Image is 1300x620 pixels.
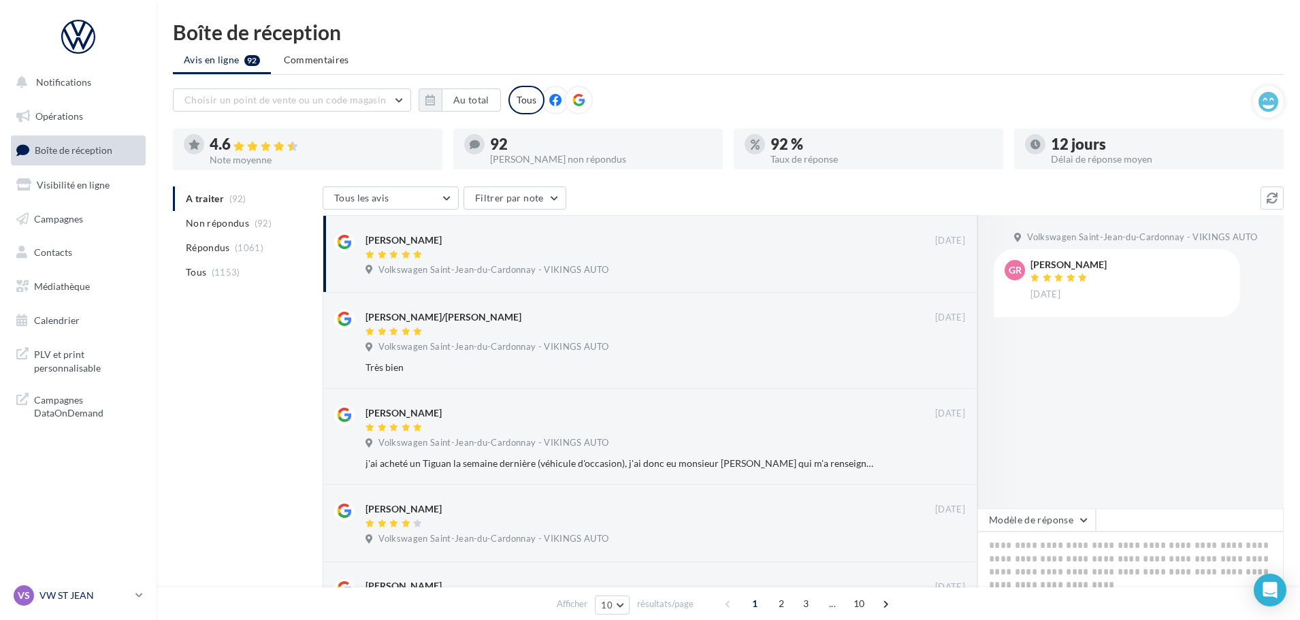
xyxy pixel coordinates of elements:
span: (1061) [235,242,263,253]
div: Open Intercom Messenger [1254,574,1286,606]
button: Notifications [8,68,143,97]
span: Notifications [36,76,91,88]
div: 92 [490,137,712,152]
div: Boîte de réception [173,22,1284,42]
button: Au total [442,88,501,112]
span: Non répondus [186,216,249,230]
span: Répondus [186,241,230,255]
div: [PERSON_NAME] non répondus [490,154,712,164]
div: 92 % [770,137,992,152]
span: (1153) [212,267,240,278]
div: Taux de réponse [770,154,992,164]
div: 12 jours [1051,137,1273,152]
span: [DATE] [935,581,965,593]
span: Tous les avis [334,192,389,203]
span: Campagnes DataOnDemand [34,391,140,420]
span: [DATE] [935,312,965,324]
span: PLV et print personnalisable [34,345,140,374]
span: Calendrier [34,314,80,326]
span: [DATE] [935,235,965,247]
div: Très bien [365,361,877,374]
button: Au total [419,88,501,112]
div: [PERSON_NAME] [365,233,442,247]
span: Choisir un point de vente ou un code magasin [184,94,386,105]
span: Contacts [34,246,72,258]
a: VS VW ST JEAN [11,583,146,608]
span: Boîte de réception [35,144,112,156]
button: Choisir un point de vente ou un code magasin [173,88,411,112]
span: 10 [601,600,613,610]
div: Délai de réponse moyen [1051,154,1273,164]
a: Médiathèque [8,272,148,301]
div: [PERSON_NAME] [365,502,442,516]
a: Contacts [8,238,148,267]
span: Afficher [557,598,587,610]
span: Volkswagen Saint-Jean-du-Cardonnay - VIKINGS AUTO [1027,231,1257,244]
div: Tous [508,86,545,114]
button: Modèle de réponse [977,508,1096,532]
span: 3 [795,593,817,615]
span: Volkswagen Saint-Jean-du-Cardonnay - VIKINGS AUTO [378,437,608,449]
a: Visibilité en ligne [8,171,148,199]
div: [PERSON_NAME] [365,406,442,420]
span: Volkswagen Saint-Jean-du-Cardonnay - VIKINGS AUTO [378,533,608,545]
button: Tous les avis [323,186,459,210]
span: Gr [1009,263,1022,277]
span: Volkswagen Saint-Jean-du-Cardonnay - VIKINGS AUTO [378,341,608,353]
span: Médiathèque [34,280,90,292]
span: Volkswagen Saint-Jean-du-Cardonnay - VIKINGS AUTO [378,264,608,276]
span: Visibilité en ligne [37,179,110,191]
span: 2 [770,593,792,615]
div: [PERSON_NAME]/[PERSON_NAME] [365,310,521,324]
span: VS [18,589,30,602]
div: j'ai acheté un Tiguan la semaine dernière (véhicule d'occasion), j'ai donc eu monsieur [PERSON_NA... [365,457,877,470]
div: [PERSON_NAME] [1030,260,1107,270]
span: [DATE] [935,504,965,516]
div: [PERSON_NAME] [365,579,442,593]
span: (92) [255,218,272,229]
a: PLV et print personnalisable [8,340,148,380]
a: Boîte de réception [8,135,148,165]
a: Calendrier [8,306,148,335]
span: ... [822,593,843,615]
span: 10 [848,593,871,615]
span: [DATE] [1030,289,1060,301]
div: 4.6 [210,137,432,152]
a: Campagnes [8,205,148,233]
span: Tous [186,265,206,279]
span: résultats/page [637,598,694,610]
button: 10 [595,595,630,615]
span: Opérations [35,110,83,122]
div: Note moyenne [210,155,432,165]
a: Campagnes DataOnDemand [8,385,148,425]
span: Commentaires [284,54,349,65]
span: Campagnes [34,212,83,224]
button: Filtrer par note [464,186,566,210]
p: VW ST JEAN [39,589,130,602]
a: Opérations [8,102,148,131]
span: [DATE] [935,408,965,420]
span: 1 [744,593,766,615]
